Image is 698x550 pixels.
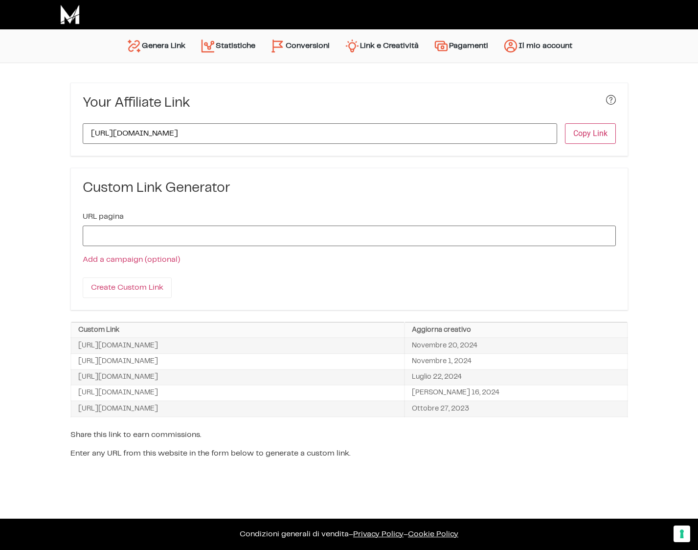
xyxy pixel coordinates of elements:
button: Le tue preferenze relative al consenso per le tecnologie di tracciamento [674,526,690,542]
img: conversion-2.svg [270,38,286,54]
span: [URL][DOMAIN_NAME] [78,341,158,351]
td: Novembre 20, 2024 [405,338,628,353]
h3: Custom Link Generator [83,180,616,197]
a: Statistiche [193,34,263,58]
input: Create Custom Link [83,277,172,298]
td: Ottobre 27, 2023 [405,401,628,416]
td: Novembre 1, 2024 [405,354,628,369]
span: [URL][DOMAIN_NAME] [78,388,158,398]
td: Luglio 22, 2024 [405,369,628,385]
span: Cookie Policy [408,530,458,538]
th: Aggiorna creativo [405,322,628,338]
span: [URL][DOMAIN_NAME] [78,356,158,367]
img: account.svg [503,38,518,54]
img: payments.svg [433,38,449,54]
span: [URL][DOMAIN_NAME] [78,404,158,414]
a: Pagamenti [426,34,495,58]
h3: Your Affiliate Link [83,95,190,112]
span: [URL][DOMAIN_NAME] [78,372,158,383]
label: URL pagina [83,213,124,221]
a: Genera Link [119,34,193,58]
img: stats.svg [200,38,216,54]
nav: Menu principale [119,29,580,63]
a: Conversioni [263,34,337,58]
td: [PERSON_NAME] 16, 2024 [405,385,628,401]
a: Condizioni generali di vendita [240,530,349,538]
img: creativity.svg [344,38,360,54]
a: Privacy Policy [353,530,404,538]
button: Copy Link [565,123,616,144]
p: Enter any URL from this website in the form below to generate a custom link. [70,448,628,459]
p: – – [10,528,688,540]
a: Il mio account [495,34,580,58]
th: Custom Link [71,322,405,338]
a: Add a campaign (optional) [83,256,180,263]
a: Link e Creatività [337,34,426,58]
img: generate-link.svg [126,38,142,54]
p: Share this link to earn commissions. [70,429,628,441]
